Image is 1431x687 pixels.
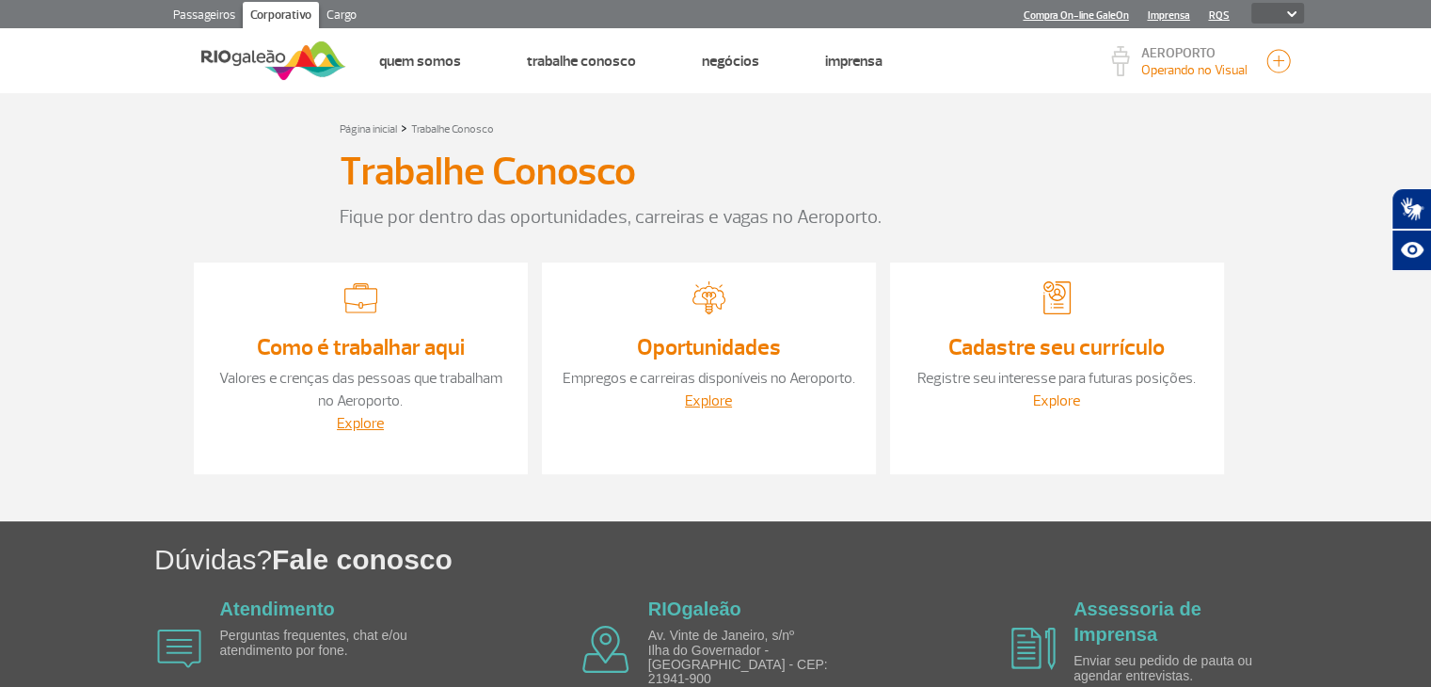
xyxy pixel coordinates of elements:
a: Compra On-line GaleOn [1024,9,1129,22]
a: RIOgaleão [648,599,741,619]
a: Valores e crenças das pessoas que trabalham no Aeroporto. [219,369,502,410]
a: Página inicial [340,122,397,136]
a: Explore [1033,391,1080,410]
p: Av. Vinte de Janeiro, s/nº Ilha do Governador - [GEOGRAPHIC_DATA] - CEP: 21941-900 [648,629,865,687]
p: Enviar seu pedido de pauta ou agendar entrevistas. [1073,654,1290,683]
a: Assessoria de Imprensa [1073,599,1201,645]
img: airplane icon [1011,628,1056,670]
a: Imprensa [1148,9,1190,22]
a: Explore [685,391,732,410]
a: Cargo [319,2,364,32]
a: Passageiros [166,2,243,32]
a: Imprensa [825,52,882,71]
a: Atendimento [220,599,335,619]
a: Registre seu interesse para futuras posições. [917,369,1196,388]
a: Explore [337,414,384,433]
p: Fique por dentro das oportunidades, carreiras e vagas no Aeroporto. [340,203,1092,232]
h3: Trabalhe Conosco [340,149,636,196]
a: > [401,117,407,138]
button: Abrir recursos assistivos. [1391,230,1431,271]
a: Quem Somos [379,52,461,71]
div: Plugin de acessibilidade da Hand Talk. [1391,188,1431,271]
a: Oportunidades [637,333,781,361]
a: Como é trabalhar aqui [257,333,465,361]
a: Trabalhe Conosco [527,52,636,71]
a: Empregos e carreiras disponíveis no Aeroporto. [563,369,855,388]
a: Cadastre seu currículo [948,333,1165,361]
img: airplane icon [582,626,629,673]
p: AEROPORTO [1141,47,1248,60]
p: Visibilidade de 10000m [1141,60,1248,80]
h1: Dúvidas? [154,540,1431,579]
a: RQS [1209,9,1230,22]
a: Negócios [702,52,759,71]
img: airplane icon [157,630,201,668]
span: Fale conosco [272,544,453,575]
button: Abrir tradutor de língua de sinais. [1391,188,1431,230]
p: Perguntas frequentes, chat e/ou atendimento por fone. [220,629,437,658]
a: Trabalhe Conosco [411,122,494,136]
a: Corporativo [243,2,319,32]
